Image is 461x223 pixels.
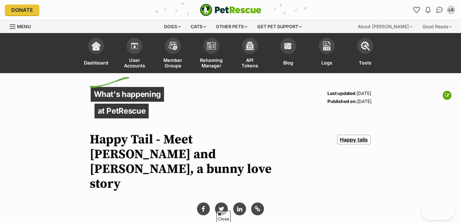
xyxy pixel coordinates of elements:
strong: Published on: [327,99,357,104]
a: Member Groups [154,35,192,73]
img: chat-41dd97257d64d25036548639549fe6c8038ab92f7586957e7f3b1b290dea8141.svg [436,7,443,13]
span: Tools [359,57,371,68]
img: logs-icon-5bf4c29380941ae54b88474b1138927238aebebbc450bc62c8517511492d5a22.svg [322,41,331,50]
button: Copy link [251,202,264,215]
div: Dogs [160,20,185,33]
img: blogs-icon-e71fceff818bbaa76155c998696f2ea9b8fc06abc828b24f45ee82a475c2fd99.svg [284,41,293,50]
img: notifications-46538b983faf8c2785f20acdc204bb7945ddae34d4c08c2a6579f10ce5e182be.svg [425,7,431,13]
img: team-members-icon-5396bd8760b3fe7c0b43da4ab00e1e3bb1a5d9ba89233759b79545d2d3fc5d0d.svg [169,42,177,50]
p: What's happening [91,87,164,102]
div: Get pet support [253,20,306,33]
a: Rehoming Manager [192,35,231,73]
span: API Tokens [239,57,261,68]
a: Conversations [434,5,445,15]
img: members-icon-d6bcda0bfb97e5ba05b48644448dc2971f67d37433e5abca221da40c41542bd5.svg [130,41,139,50]
a: Share via Linkedin [233,202,246,215]
img: tools-icon-677f8b7d46040df57c17cb185196fc8e01b2b03676c49af7ba82c462532e62ee.svg [361,41,370,50]
img: decorative flick [90,77,130,88]
p: [DATE] [327,89,371,97]
img: dashboard-icon-eb2f2d2d3e046f16d808141f083e7271f6b2e854fb5c12c21221c1fb7104beca.svg [92,41,101,50]
button: Notifications [423,5,433,15]
a: User Accounts [115,35,154,73]
p: [DATE] [327,97,371,105]
div: LS [448,7,454,13]
div: Good Reads [418,20,456,33]
a: Blog [269,35,308,73]
a: Donate [5,4,39,15]
span: User Accounts [123,57,146,68]
a: API Tokens [231,35,269,73]
a: Menu [10,20,35,32]
a: Share via Twitter [215,202,228,215]
img: group-profile-icon-3fa3cf56718a62981997c0bc7e787c4b2cf8bcc04b72c1350f741eb67cf2f40e.svg [207,42,216,50]
div: About [PERSON_NAME] [353,20,417,33]
img: logo-e224e6f780fb5917bec1dbf3a21bbac754714ae5b6737aabdf751b685950b380.svg [200,4,261,16]
a: Tools [346,35,384,73]
p: at PetRescue [95,104,149,118]
div: Cats [186,20,210,33]
button: Share via facebook [197,202,210,215]
img: api-icon-849e3a9e6f871e3acf1f60245d25b4cd0aad652aa5f5372336901a6a67317bd8.svg [245,41,254,50]
div: Other pets [211,20,252,33]
span: Member Groups [162,57,184,68]
a: Dashboard [77,35,115,73]
span: Logs [321,57,332,68]
iframe: Help Scout Beacon - Open [421,201,455,220]
a: Happy tails [337,135,370,144]
span: Rehoming Manager [200,57,223,68]
ul: Account quick links [411,5,456,15]
span: Dashboard [84,57,108,68]
button: My account [446,5,456,15]
strong: Last updated: [327,90,357,96]
h1: Happy Tail - Meet [PERSON_NAME] and [PERSON_NAME], a bunny love story [90,132,273,191]
span: Close [217,211,231,222]
span: Menu [17,24,31,29]
a: PetRescue [200,4,261,16]
a: Favourites [411,5,422,15]
span: Blog [283,57,293,68]
a: Logs [308,35,346,73]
